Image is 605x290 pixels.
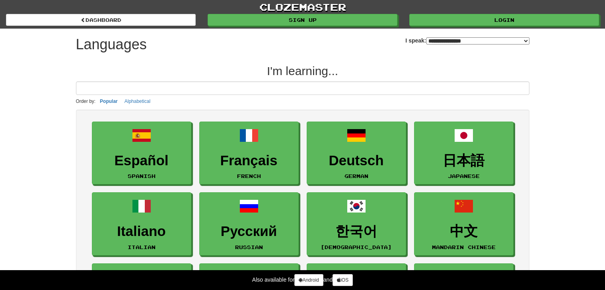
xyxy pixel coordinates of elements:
h1: Languages [76,37,147,52]
a: 日本語Japanese [414,122,514,185]
a: 한국어[DEMOGRAPHIC_DATA] [307,192,406,255]
a: iOS [333,274,353,286]
a: 中文Mandarin Chinese [414,192,514,255]
small: French [237,173,261,179]
a: EspañolSpanish [92,122,191,185]
small: [DEMOGRAPHIC_DATA] [321,244,392,250]
h3: Deutsch [311,153,402,168]
small: German [344,173,368,179]
a: DeutschGerman [307,122,406,185]
small: Spanish [128,173,156,179]
small: Italian [128,244,156,250]
label: I speak: [405,37,529,44]
h3: Français [204,153,294,168]
small: Russian [235,244,263,250]
a: Android [294,274,323,286]
a: ItalianoItalian [92,192,191,255]
h2: I'm learning... [76,64,529,77]
small: Japanese [448,173,480,179]
h3: Español [96,153,187,168]
h3: 日本語 [418,153,509,168]
a: РусскийRussian [199,192,299,255]
a: FrançaisFrench [199,122,299,185]
a: Login [409,14,599,26]
small: Order by: [76,99,96,104]
a: dashboard [6,14,196,26]
button: Popular [97,97,120,106]
h3: Русский [204,224,294,239]
h3: 한국어 [311,224,402,239]
button: Alphabetical [122,97,153,106]
h3: 中文 [418,224,509,239]
select: I speak: [426,37,529,44]
small: Mandarin Chinese [432,244,496,250]
a: Sign up [208,14,397,26]
h3: Italiano [96,224,187,239]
